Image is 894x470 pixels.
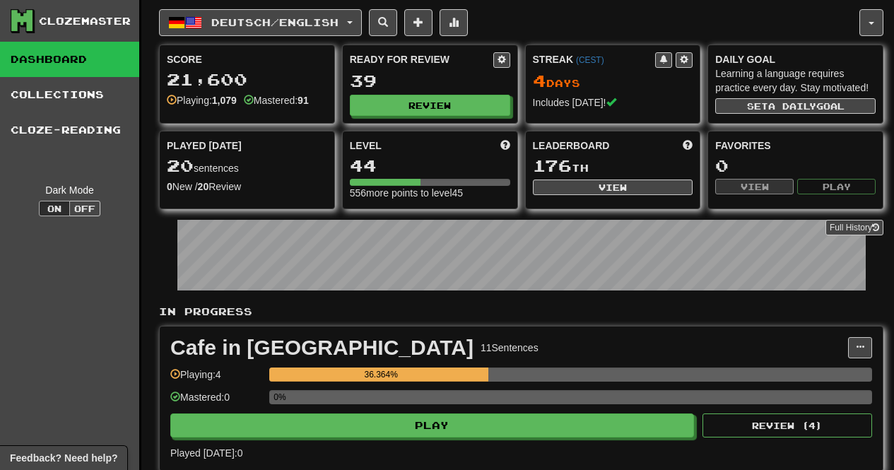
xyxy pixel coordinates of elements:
[702,413,872,437] button: Review (4)
[533,95,693,110] div: Includes [DATE]!
[39,201,70,216] button: On
[350,186,510,200] div: 556 more points to level 45
[274,368,488,382] div: 36.364%
[350,52,493,66] div: Ready for Review
[369,9,397,36] button: Search sentences
[533,155,572,175] span: 176
[167,52,327,66] div: Score
[500,139,510,153] span: Score more points to level up
[825,220,883,235] a: Full History
[715,66,876,95] div: Learning a language requires practice every day. Stay motivated!
[715,157,876,175] div: 0
[159,305,883,319] p: In Progress
[10,451,117,465] span: Open feedback widget
[404,9,433,36] button: Add sentence to collection
[715,98,876,114] button: Seta dailygoal
[533,180,693,195] button: View
[715,139,876,153] div: Favorites
[212,95,237,106] strong: 1,079
[167,139,242,153] span: Played [DATE]
[198,181,209,192] strong: 20
[167,180,327,194] div: New / Review
[715,179,794,194] button: View
[298,95,309,106] strong: 91
[167,181,172,192] strong: 0
[350,95,510,116] button: Review
[533,139,610,153] span: Leaderboard
[69,201,100,216] button: Off
[350,139,382,153] span: Level
[39,14,131,28] div: Clozemaster
[170,390,262,413] div: Mastered: 0
[211,16,339,28] span: Deutsch / English
[768,101,816,111] span: a daily
[533,71,546,90] span: 4
[440,9,468,36] button: More stats
[167,93,237,107] div: Playing:
[683,139,693,153] span: This week in points, UTC
[350,72,510,90] div: 39
[797,179,876,194] button: Play
[170,447,242,459] span: Played [DATE]: 0
[159,9,362,36] button: Deutsch/English
[11,183,129,197] div: Dark Mode
[533,72,693,90] div: Day s
[481,341,539,355] div: 11 Sentences
[576,55,604,65] a: (CEST)
[350,157,510,175] div: 44
[170,413,694,437] button: Play
[533,157,693,175] div: th
[170,368,262,391] div: Playing: 4
[167,157,327,175] div: sentences
[244,93,309,107] div: Mastered:
[170,337,474,358] div: Cafe in [GEOGRAPHIC_DATA]
[167,71,327,88] div: 21,600
[167,155,194,175] span: 20
[715,52,876,66] div: Daily Goal
[533,52,656,66] div: Streak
